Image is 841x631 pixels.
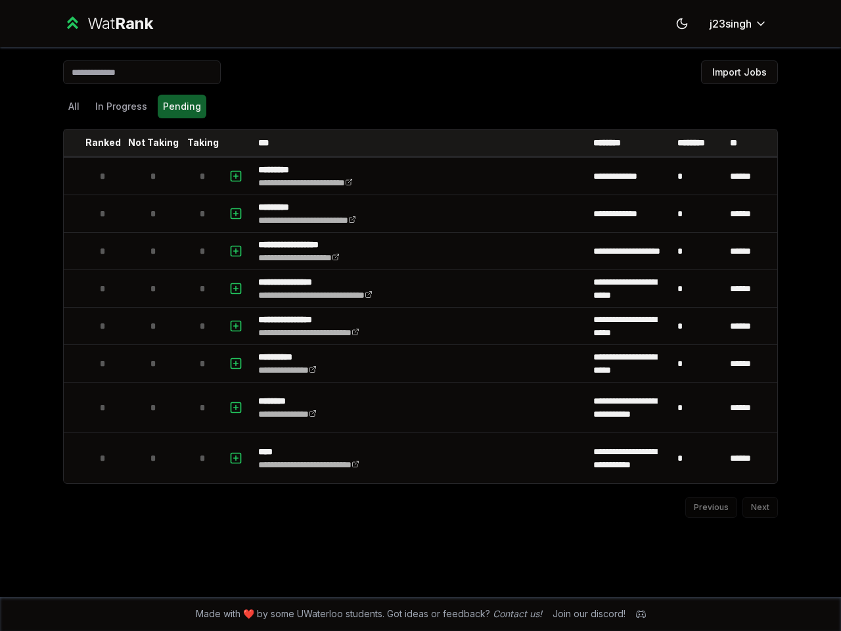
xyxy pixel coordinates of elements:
div: Wat [87,13,153,34]
button: All [63,95,85,118]
button: Pending [158,95,206,118]
a: WatRank [63,13,153,34]
div: Join our discord! [553,607,625,620]
a: Contact us! [493,608,542,619]
button: In Progress [90,95,152,118]
p: Taking [187,136,219,149]
button: Import Jobs [701,60,778,84]
button: j23singh [699,12,778,35]
span: j23singh [710,16,752,32]
span: Made with ❤️ by some UWaterloo students. Got ideas or feedback? [196,607,542,620]
p: Ranked [85,136,121,149]
span: Rank [115,14,153,33]
p: Not Taking [128,136,179,149]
